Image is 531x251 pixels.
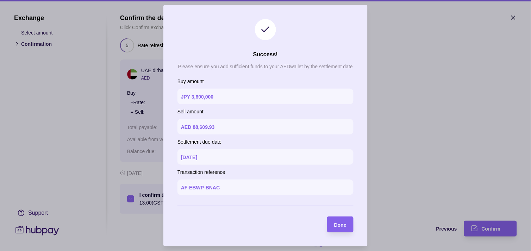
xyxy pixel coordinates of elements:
[334,222,346,227] span: Done
[181,124,215,130] p: AED 88,609.93
[177,138,354,146] p: Settlement due date
[177,77,354,85] p: Buy amount
[177,168,354,176] p: Transaction reference
[253,51,278,58] h2: Success!
[178,64,353,69] p: Please ensure you add sufficient funds to your AED wallet by the settlement date
[177,108,354,115] p: Sell amount
[327,217,354,232] button: Done
[181,155,197,160] p: [DATE]
[181,94,213,100] p: JPY 3,600,000
[181,185,220,190] p: AF-EBWP-BNAC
